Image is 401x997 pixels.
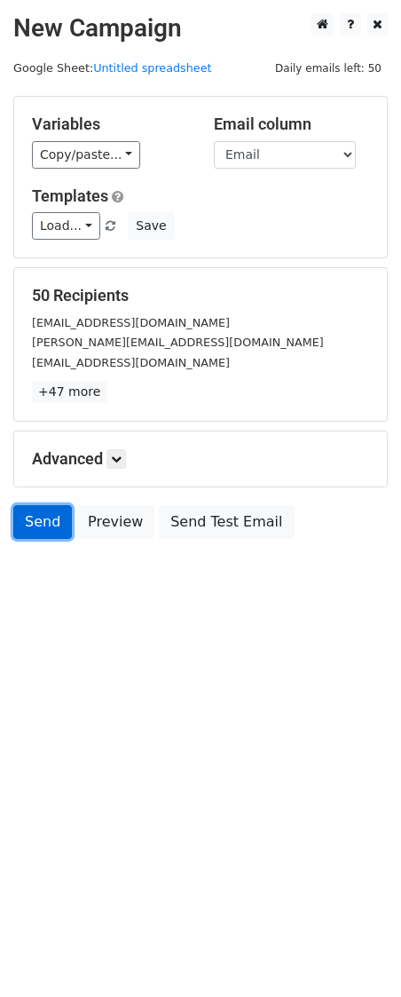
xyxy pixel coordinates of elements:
[32,356,230,369] small: [EMAIL_ADDRESS][DOMAIN_NAME]
[93,61,211,75] a: Untitled spreadsheet
[32,212,100,240] a: Load...
[214,115,369,134] h5: Email column
[32,449,369,469] h5: Advanced
[312,912,401,997] iframe: Chat Widget
[269,61,388,75] a: Daily emails left: 50
[159,505,294,539] a: Send Test Email
[76,505,154,539] a: Preview
[32,316,230,329] small: [EMAIL_ADDRESS][DOMAIN_NAME]
[13,505,72,539] a: Send
[32,381,106,403] a: +47 more
[32,141,140,169] a: Copy/paste...
[32,115,187,134] h5: Variables
[32,286,369,305] h5: 50 Recipients
[13,61,212,75] small: Google Sheet:
[128,212,174,240] button: Save
[13,13,388,44] h2: New Campaign
[269,59,388,78] span: Daily emails left: 50
[32,336,324,349] small: [PERSON_NAME][EMAIL_ADDRESS][DOMAIN_NAME]
[32,186,108,205] a: Templates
